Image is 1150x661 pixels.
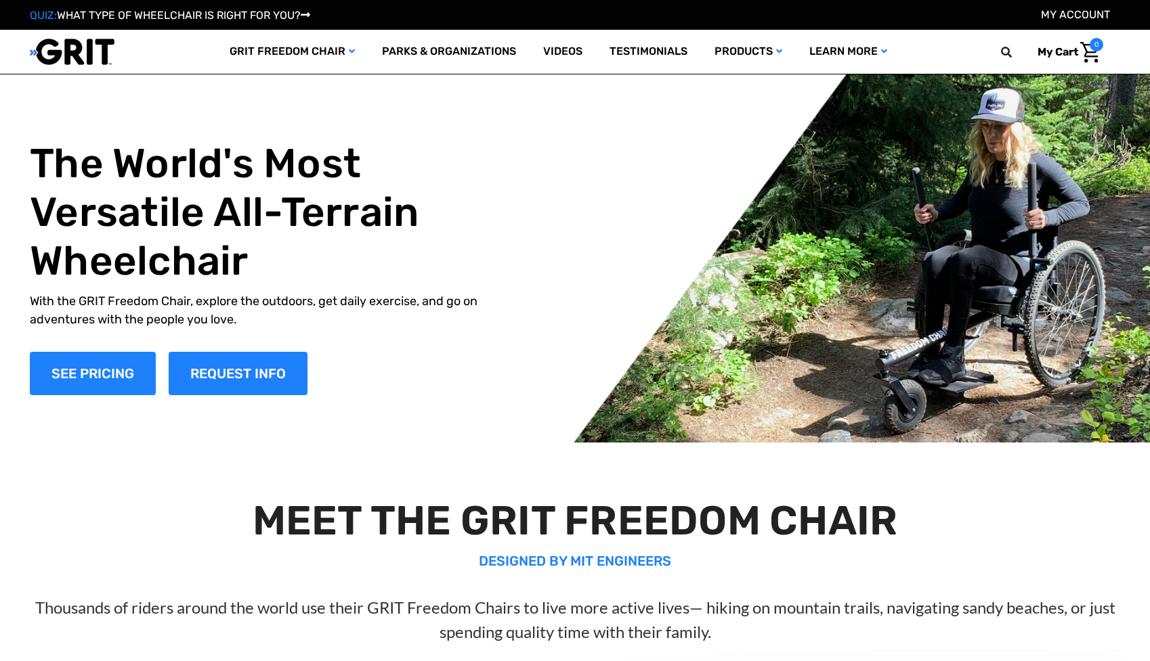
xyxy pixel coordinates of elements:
[596,30,701,74] a: Testimonials
[368,30,530,74] a: Parks & Organizations
[701,30,796,74] a: Products
[1027,38,1103,66] a: Cart with 0 items
[1041,8,1110,21] a: Account
[28,595,1121,644] p: Thousands of riders around the world use their GRIT Freedom Chairs to live more active lives— hik...
[1007,38,1027,66] input: Search
[30,9,57,22] span: QUIZ:
[796,30,901,74] a: Learn More
[169,352,307,395] a: Slide number 1, Request Information
[28,497,1121,545] h2: MEET THE GRIT FREEDOM CHAIR
[30,352,156,395] a: Shop Now
[30,38,114,66] img: GRIT All-Terrain Wheelchair and Mobility Equipment
[30,9,310,22] a: QUIZ:WHAT TYPE OF WHEELCHAIR IS RIGHT FOR YOU?
[530,30,596,74] a: Videos
[30,292,508,329] p: With the GRIT Freedom Chair, explore the outdoors, get daily exercise, and go on adventures with ...
[28,551,1121,571] p: DESIGNED BY MIT ENGINEERS
[216,30,368,74] a: GRIT Freedom Chair
[1090,38,1103,51] span: 0
[30,139,508,286] h1: The World's Most Versatile All-Terrain Wheelchair
[1080,42,1100,63] img: Cart
[1038,45,1078,58] span: My Cart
